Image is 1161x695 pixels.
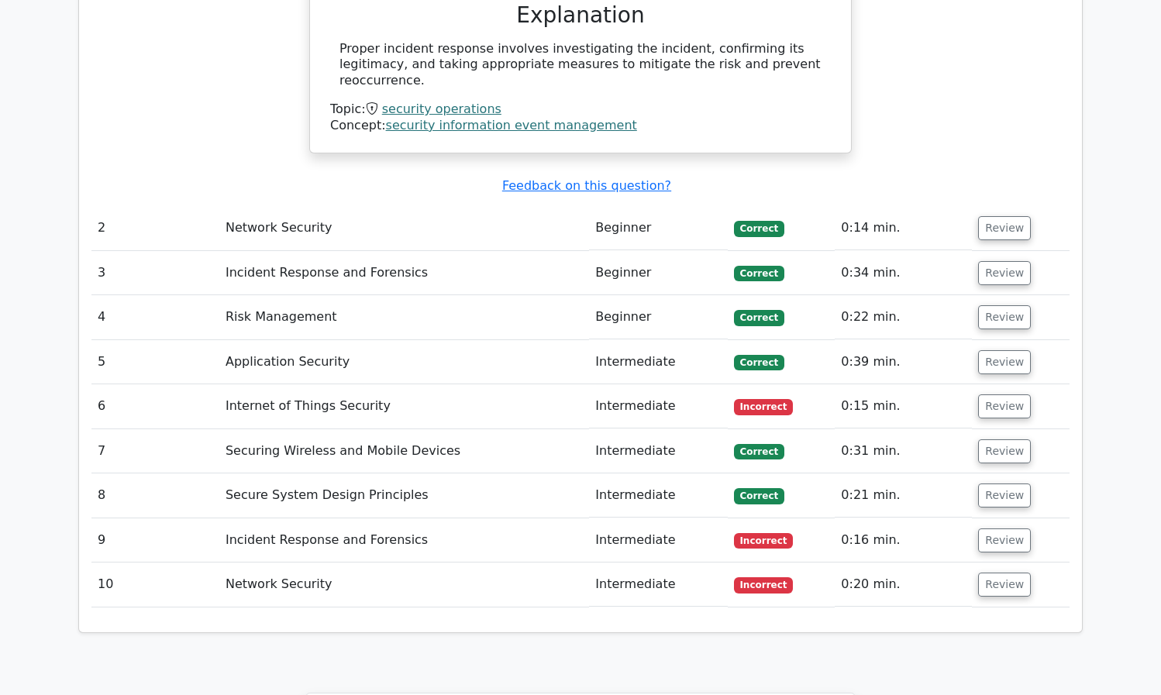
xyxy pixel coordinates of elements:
button: Review [978,439,1031,463]
td: Network Security [219,563,589,607]
button: Review [978,216,1031,240]
td: Intermediate [589,473,727,518]
div: Concept: [330,118,831,134]
td: 9 [91,518,219,563]
span: Correct [734,221,784,236]
button: Review [978,483,1031,507]
span: Correct [734,488,784,504]
td: Beginner [589,206,727,250]
td: 0:39 min. [835,340,972,384]
td: 8 [91,473,219,518]
td: Incident Response and Forensics [219,251,589,295]
td: Intermediate [589,518,727,563]
span: Incorrect [734,533,794,549]
td: Risk Management [219,295,589,339]
td: Intermediate [589,384,727,428]
td: Securing Wireless and Mobile Devices [219,429,589,473]
td: 0:15 min. [835,384,972,428]
div: Proper incident response involves investigating the incident, confirming its legitimacy, and taki... [339,41,822,89]
button: Review [978,528,1031,552]
td: 6 [91,384,219,428]
span: Correct [734,310,784,325]
span: Correct [734,355,784,370]
td: 5 [91,340,219,384]
td: 0:14 min. [835,206,972,250]
span: Incorrect [734,577,794,593]
span: Correct [734,266,784,281]
td: 0:31 min. [835,429,972,473]
button: Review [978,261,1031,285]
td: 0:34 min. [835,251,972,295]
td: Incident Response and Forensics [219,518,589,563]
td: Network Security [219,206,589,250]
td: 10 [91,563,219,607]
td: Beginner [589,251,727,295]
button: Review [978,573,1031,597]
td: Intermediate [589,563,727,607]
td: 3 [91,251,219,295]
button: Review [978,394,1031,418]
span: Incorrect [734,399,794,415]
td: 0:22 min. [835,295,972,339]
a: security information event management [386,118,637,132]
td: Secure System Design Principles [219,473,589,518]
td: 2 [91,206,219,250]
button: Review [978,350,1031,374]
td: Beginner [589,295,727,339]
td: 4 [91,295,219,339]
td: 0:16 min. [835,518,972,563]
a: Feedback on this question? [502,178,671,193]
td: Application Security [219,340,589,384]
td: 0:20 min. [835,563,972,607]
h3: Explanation [339,2,822,29]
td: Internet of Things Security [219,384,589,428]
button: Review [978,305,1031,329]
div: Topic: [330,101,831,118]
td: 7 [91,429,219,473]
td: Intermediate [589,340,727,384]
span: Correct [734,444,784,459]
td: Intermediate [589,429,727,473]
a: security operations [382,101,501,116]
td: 0:21 min. [835,473,972,518]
